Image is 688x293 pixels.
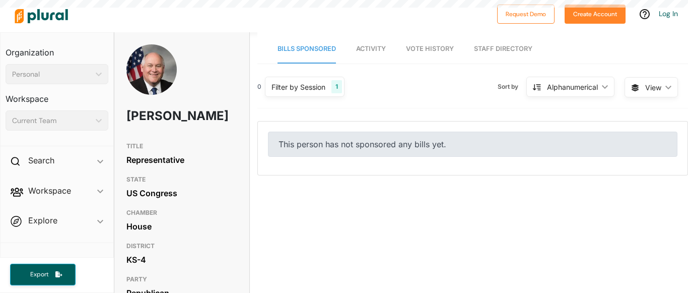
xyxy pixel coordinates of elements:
[271,82,325,92] div: Filter by Session
[6,38,108,60] h3: Organization
[126,44,177,106] img: Headshot of Ron Estes
[12,69,92,80] div: Personal
[6,84,108,106] h3: Workspace
[126,207,237,219] h3: CHAMBER
[257,82,261,91] div: 0
[126,101,193,131] h1: [PERSON_NAME]
[356,45,386,52] span: Activity
[278,45,336,52] span: Bills Sponsored
[497,8,555,19] a: Request Demo
[565,8,626,19] a: Create Account
[356,35,386,64] a: Activity
[12,115,92,126] div: Current Team
[126,173,237,186] h3: STATE
[23,270,55,279] span: Export
[406,45,454,52] span: Vote History
[268,132,677,157] div: This person has not sponsored any bills yet.
[126,240,237,252] h3: DISTRICT
[565,5,626,24] button: Create Account
[497,5,555,24] button: Request Demo
[10,264,76,285] button: Export
[28,155,54,166] h2: Search
[498,82,526,91] span: Sort by
[645,82,661,93] span: View
[126,252,237,267] div: KS-4
[659,9,678,18] a: Log In
[126,219,237,234] div: House
[406,35,454,64] a: Vote History
[278,35,336,64] a: Bills Sponsored
[126,152,237,167] div: Representative
[126,273,237,285] h3: PARTY
[474,35,532,64] a: Staff Directory
[126,186,237,201] div: US Congress
[547,82,598,92] div: Alphanumerical
[331,80,342,93] div: 1
[126,140,237,152] h3: TITLE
